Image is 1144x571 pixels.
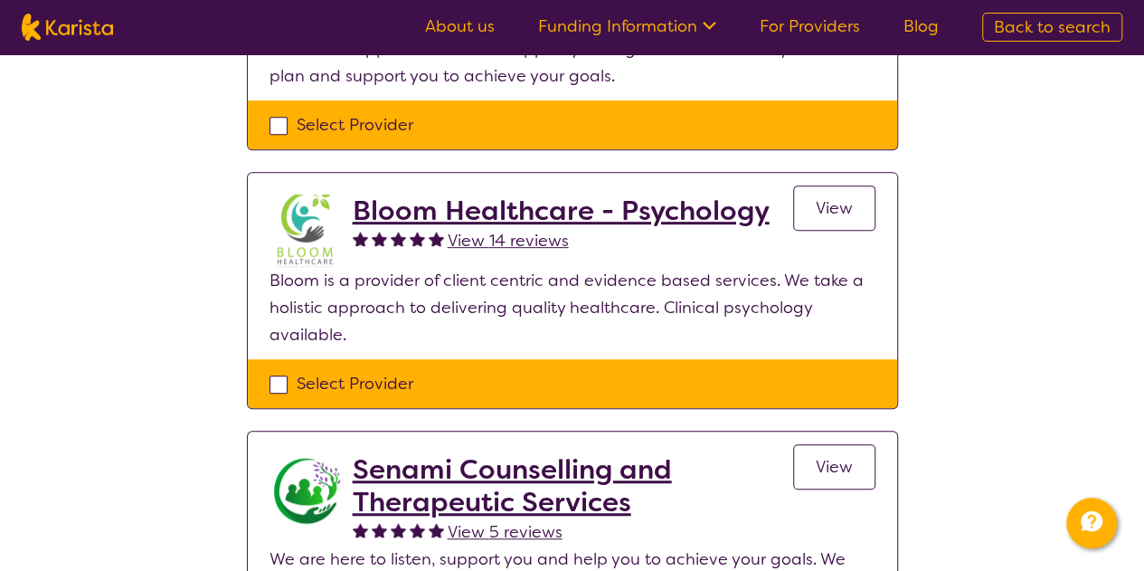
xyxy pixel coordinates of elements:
[391,522,406,538] img: fullstar
[372,231,387,246] img: fullstar
[816,197,853,219] span: View
[410,522,425,538] img: fullstar
[353,522,368,538] img: fullstar
[793,186,875,231] a: View
[793,444,875,490] a: View
[903,15,939,37] a: Blog
[816,456,853,478] span: View
[538,15,716,37] a: Funding Information
[429,522,444,538] img: fullstar
[429,231,444,246] img: fullstar
[353,195,770,227] a: Bloom Healthcare - Psychology
[982,13,1122,42] a: Back to search
[353,453,793,519] a: Senami Counselling and Therapeutic Services
[269,267,875,348] p: Bloom is a provider of client centric and evidence based services. We take a holistic approach to...
[448,521,563,543] span: View 5 reviews
[22,14,113,41] img: Karista logo
[269,453,342,526] img: r7dlggcrx4wwrwpgprcg.jpg
[448,519,563,546] a: View 5 reviews
[1066,498,1117,548] button: Channel Menu
[425,15,495,37] a: About us
[353,231,368,246] img: fullstar
[448,227,569,254] a: View 14 reviews
[269,195,342,267] img: klsknef2cimwwz0wtkey.jpg
[391,231,406,246] img: fullstar
[760,15,860,37] a: For Providers
[410,231,425,246] img: fullstar
[372,522,387,538] img: fullstar
[448,230,569,252] span: View 14 reviews
[994,16,1111,38] span: Back to search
